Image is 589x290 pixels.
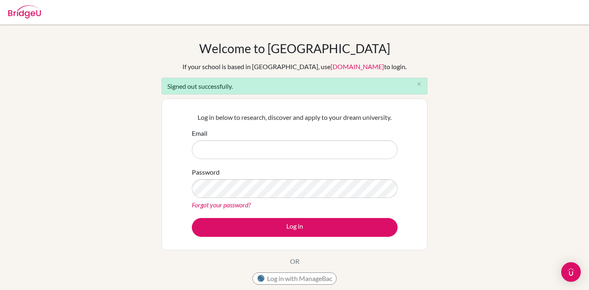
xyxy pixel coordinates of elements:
[192,201,251,209] a: Forgot your password?
[416,81,422,87] i: close
[192,128,207,138] label: Email
[8,5,41,18] img: Bridge-U
[290,256,299,266] p: OR
[411,78,427,90] button: Close
[252,272,337,285] button: Log in with ManageBac
[330,63,384,70] a: [DOMAIN_NAME]
[162,78,427,94] div: Signed out successfully.
[199,41,390,56] h1: Welcome to [GEOGRAPHIC_DATA]
[561,262,581,282] div: Open Intercom Messenger
[192,167,220,177] label: Password
[192,112,398,122] p: Log in below to research, discover and apply to your dream university.
[192,218,398,237] button: Log in
[182,62,407,72] div: If your school is based in [GEOGRAPHIC_DATA], use to login.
